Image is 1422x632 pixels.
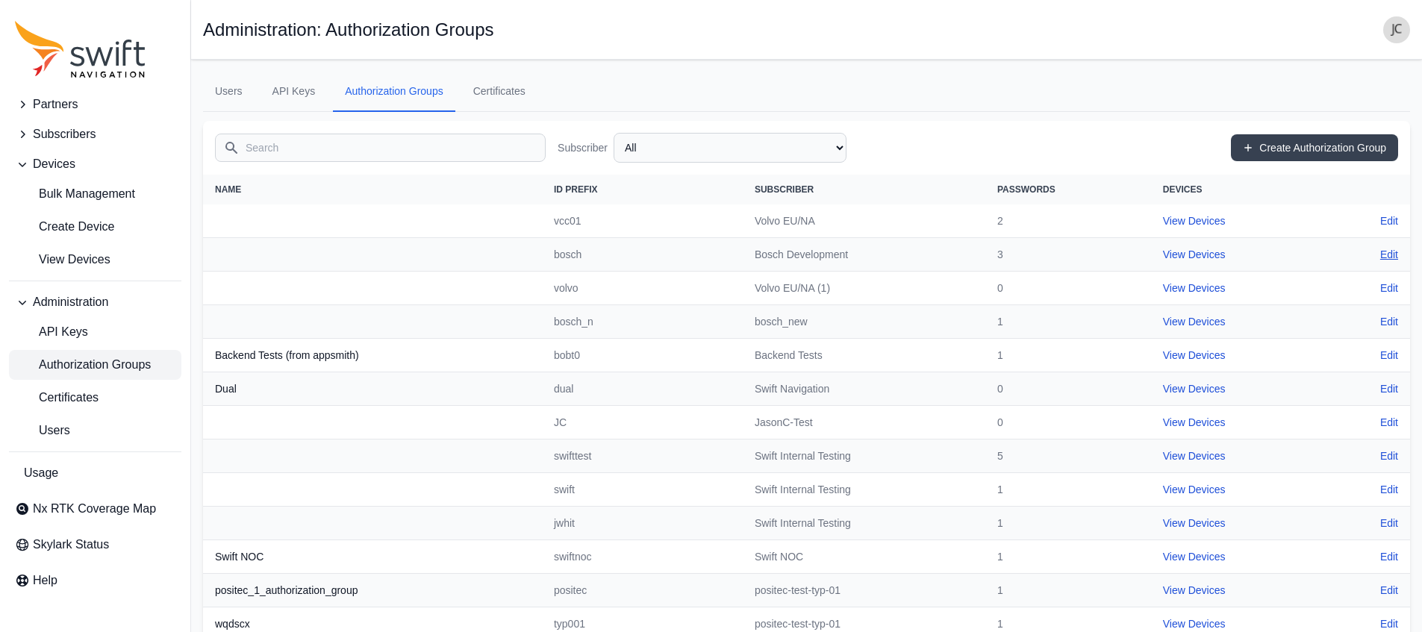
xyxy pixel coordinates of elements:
td: Volvo EU/NA [743,204,985,238]
th: Name [203,175,542,204]
span: Usage [24,464,58,482]
a: Certificates [9,383,181,413]
a: Create Authorization Group [1231,134,1398,161]
a: Edit [1380,516,1398,531]
button: Administration [9,287,181,317]
td: Swift Navigation [743,372,985,406]
td: Volvo EU/NA (1) [743,272,985,305]
a: View Devices [1163,316,1226,328]
a: Edit [1380,448,1398,463]
a: Edit [1380,213,1398,228]
td: 1 [985,507,1151,540]
a: Edit [1380,314,1398,329]
a: View Devices [1163,215,1226,227]
span: Skylark Status [33,536,109,554]
td: bosch [542,238,743,272]
label: Subscriber [558,140,608,155]
a: API Keys [261,72,328,112]
span: View Devices [15,251,110,269]
a: Edit [1380,247,1398,262]
a: Help [9,566,181,595]
span: Authorization Groups [15,356,151,374]
span: Subscribers [33,125,96,143]
a: Edit [1380,549,1398,564]
span: Create Device [15,218,114,236]
span: Users [15,422,70,439]
a: View Devices [1163,282,1226,294]
a: API Keys [9,317,181,347]
span: Devices [33,155,75,173]
a: Authorization Groups [333,72,455,112]
td: Bosch Development [743,238,985,272]
td: JasonC-Test [743,406,985,439]
a: Nx RTK Coverage Map [9,494,181,524]
td: swift [542,473,743,507]
button: Partners [9,90,181,119]
th: Backend Tests (from appsmith) [203,339,542,372]
a: View Devices [1163,517,1226,529]
td: Backend Tests [743,339,985,372]
td: bosch_n [542,305,743,339]
td: Swift NOC [743,540,985,574]
a: Edit [1380,415,1398,430]
td: 0 [985,272,1151,305]
span: Help [33,572,57,589]
td: 1 [985,540,1151,574]
th: Subscriber [743,175,985,204]
a: View Devices [1163,551,1226,563]
td: bosch_new [743,305,985,339]
th: Devices [1151,175,1326,204]
td: 0 [985,372,1151,406]
td: 3 [985,238,1151,272]
a: View Devices [1163,618,1226,630]
a: Authorization Groups [9,350,181,380]
a: View Devices [1163,416,1226,428]
td: 2 [985,204,1151,238]
th: ID Prefix [542,175,743,204]
a: Edit [1380,348,1398,363]
td: dual [542,372,743,406]
td: swifttest [542,439,743,473]
h1: Administration: Authorization Groups [203,21,494,39]
a: Skylark Status [9,530,181,560]
td: Swift Internal Testing [743,507,985,540]
a: View Devices [9,245,181,275]
td: positec [542,574,743,607]
a: Create Device [9,212,181,242]
th: Passwords [985,175,1151,204]
img: user photo [1383,16,1410,43]
th: Dual [203,372,542,406]
span: Administration [33,293,108,311]
a: Edit [1380,482,1398,497]
a: View Devices [1163,248,1226,260]
td: 1 [985,339,1151,372]
a: Users [203,72,255,112]
td: volvo [542,272,743,305]
a: Edit [1380,381,1398,396]
td: bobt0 [542,339,743,372]
a: Certificates [461,72,537,112]
a: Edit [1380,583,1398,598]
span: API Keys [15,323,88,341]
th: Swift NOC [203,540,542,574]
td: vcc01 [542,204,743,238]
span: Nx RTK Coverage Map [33,500,156,518]
span: Partners [33,96,78,113]
td: 1 [985,473,1151,507]
a: Bulk Management [9,179,181,209]
span: Bulk Management [15,185,135,203]
td: JC [542,406,743,439]
button: Devices [9,149,181,179]
a: Edit [1380,616,1398,631]
a: Users [9,416,181,445]
td: positec-test-typ-01 [743,574,985,607]
td: Swift Internal Testing [743,473,985,507]
a: View Devices [1163,383,1226,395]
td: jwhit [542,507,743,540]
a: View Devices [1163,450,1226,462]
a: Edit [1380,281,1398,295]
input: Search [215,134,546,162]
a: View Devices [1163,584,1226,596]
th: positec_1_authorization_group [203,574,542,607]
button: Subscribers [9,119,181,149]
